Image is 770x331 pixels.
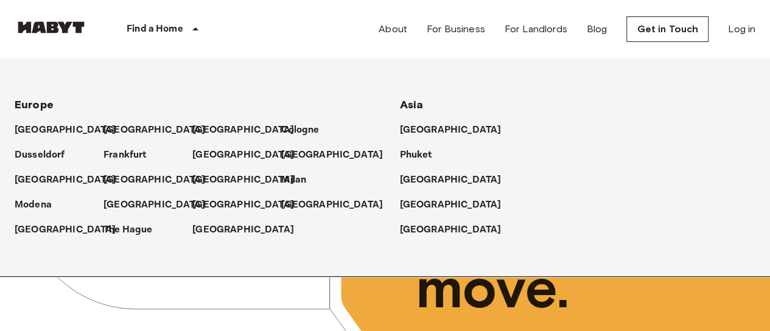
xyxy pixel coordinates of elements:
[281,173,318,187] a: Milan
[15,123,128,138] a: [GEOGRAPHIC_DATA]
[400,198,502,212] p: [GEOGRAPHIC_DATA]
[400,223,514,237] a: [GEOGRAPHIC_DATA]
[379,22,407,37] a: About
[281,148,395,162] a: [GEOGRAPHIC_DATA]
[626,16,709,42] a: Get in Touch
[281,173,306,187] p: Milan
[427,22,485,37] a: For Business
[281,198,395,212] a: [GEOGRAPHIC_DATA]
[15,98,54,111] span: Europe
[416,134,724,319] span: Unlock your next move.
[103,223,152,237] p: The Hague
[400,123,514,138] a: [GEOGRAPHIC_DATA]
[15,148,77,162] a: Dusseldorf
[15,123,116,138] p: [GEOGRAPHIC_DATA]
[103,148,158,162] a: Frankfurt
[281,148,383,162] p: [GEOGRAPHIC_DATA]
[192,223,294,237] p: [GEOGRAPHIC_DATA]
[400,148,432,162] p: Phuket
[15,198,52,212] p: Modena
[400,173,514,187] a: [GEOGRAPHIC_DATA]
[103,123,217,138] a: [GEOGRAPHIC_DATA]
[192,223,306,237] a: [GEOGRAPHIC_DATA]
[728,22,755,37] a: Log in
[15,223,128,237] a: [GEOGRAPHIC_DATA]
[127,22,183,37] p: Find a Home
[192,123,306,138] a: [GEOGRAPHIC_DATA]
[15,148,65,162] p: Dusseldorf
[15,21,88,33] img: Habyt
[15,173,116,187] p: [GEOGRAPHIC_DATA]
[103,198,217,212] a: [GEOGRAPHIC_DATA]
[103,148,146,162] p: Frankfurt
[103,123,205,138] p: [GEOGRAPHIC_DATA]
[103,198,205,212] p: [GEOGRAPHIC_DATA]
[192,198,306,212] a: [GEOGRAPHIC_DATA]
[587,22,607,37] a: Blog
[400,223,502,237] p: [GEOGRAPHIC_DATA]
[192,173,306,187] a: [GEOGRAPHIC_DATA]
[15,223,116,237] p: [GEOGRAPHIC_DATA]
[103,223,164,237] a: The Hague
[281,123,331,138] a: Cologne
[103,173,217,187] a: [GEOGRAPHIC_DATA]
[400,198,514,212] a: [GEOGRAPHIC_DATA]
[400,173,502,187] p: [GEOGRAPHIC_DATA]
[400,148,444,162] a: Phuket
[192,123,294,138] p: [GEOGRAPHIC_DATA]
[192,148,294,162] p: [GEOGRAPHIC_DATA]
[505,22,567,37] a: For Landlords
[103,173,205,187] p: [GEOGRAPHIC_DATA]
[192,148,306,162] a: [GEOGRAPHIC_DATA]
[192,198,294,212] p: [GEOGRAPHIC_DATA]
[400,98,424,111] span: Asia
[192,173,294,187] p: [GEOGRAPHIC_DATA]
[15,198,64,212] a: Modena
[281,123,319,138] p: Cologne
[400,123,502,138] p: [GEOGRAPHIC_DATA]
[281,198,383,212] p: [GEOGRAPHIC_DATA]
[15,173,128,187] a: [GEOGRAPHIC_DATA]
